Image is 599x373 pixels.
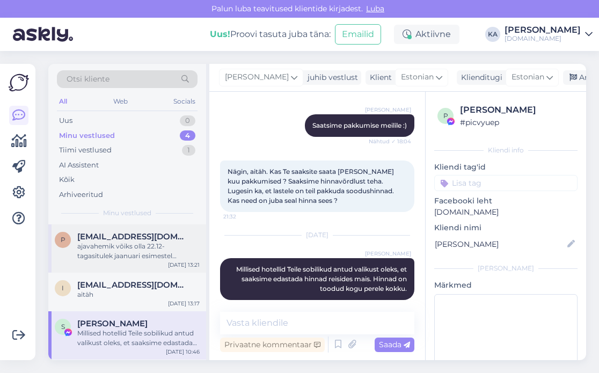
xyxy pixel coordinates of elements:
a: [PERSON_NAME][DOMAIN_NAME] [505,26,593,43]
span: Estonian [512,71,544,83]
div: aitäh [77,290,200,299]
span: [PERSON_NAME] [365,250,411,258]
div: 4 [180,130,195,141]
button: Emailid [335,24,381,45]
input: Lisa nimi [435,238,565,250]
span: Estonian [401,71,434,83]
div: juhib vestlust [303,72,358,83]
div: [PERSON_NAME] [460,104,574,116]
p: Kliendi nimi [434,222,578,233]
span: Nägin, aitäh. Kas Te saaksite saata [PERSON_NAME] kuu pakkumised ? Saaksime hinnavõrdlust teha. L... [228,167,396,204]
div: Socials [171,94,198,108]
div: Aktiivne [394,25,459,44]
div: [DATE] [220,230,414,240]
div: Kliendi info [434,145,578,155]
div: 1 [182,145,195,156]
div: Tiimi vestlused [59,145,112,156]
span: p [61,236,65,244]
span: S [61,323,65,331]
span: Siiri Jänes [77,319,148,328]
span: Saatsime pakkumise meilile :) [312,121,407,129]
p: Märkmed [434,280,578,291]
div: All [57,94,69,108]
div: Minu vestlused [59,130,115,141]
span: Nähtud ✓ 18:04 [369,137,411,145]
span: Saada [379,340,410,349]
div: [DATE] 13:21 [168,261,200,269]
span: i [62,284,64,292]
b: Uus! [210,29,230,39]
div: [PERSON_NAME] [505,26,581,34]
img: Askly Logo [9,72,29,93]
div: Arhiveeritud [59,189,103,200]
span: Otsi kliente [67,74,109,85]
div: AI Assistent [59,160,99,171]
span: Luba [363,4,388,13]
div: Kõik [59,174,75,185]
div: [DATE] 10:46 [166,348,200,356]
div: Proovi tasuta juba täna: [210,28,331,41]
span: Millised hotellid Teile sobilikud antud valikust oleks, et saaksime edastada hinnad reisides mais... [236,265,408,292]
span: piretkreis@gmail.com [77,232,189,242]
span: p [443,112,448,120]
div: KA [485,27,500,42]
span: [PERSON_NAME] [365,106,411,114]
div: 0 [180,115,195,126]
span: 10:46 [371,301,411,309]
div: Uus [59,115,72,126]
input: Lisa tag [434,175,578,191]
div: [DATE] 13:17 [168,299,200,308]
span: Minu vestlused [103,208,151,218]
div: Web [111,94,130,108]
div: Klient [366,72,392,83]
span: 21:32 [223,213,264,221]
div: [DOMAIN_NAME] [505,34,581,43]
span: [PERSON_NAME] [225,71,289,83]
div: Millised hotellid Teile sobilikud antud valikust oleks, et saaksime edastada hinnad reisides mais... [77,328,200,348]
div: Klienditugi [457,72,502,83]
span: inartatte@gmail.com [77,280,189,290]
div: [PERSON_NAME] [434,264,578,273]
div: # picvyuep [460,116,574,128]
p: Kliendi tag'id [434,162,578,173]
div: ajavahemik võiks olla 22.12- tagasitulek jaanuari esimestel päevadel [77,242,200,261]
p: [DOMAIN_NAME] [434,207,578,218]
p: Facebooki leht [434,195,578,207]
div: Privaatne kommentaar [220,338,325,352]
